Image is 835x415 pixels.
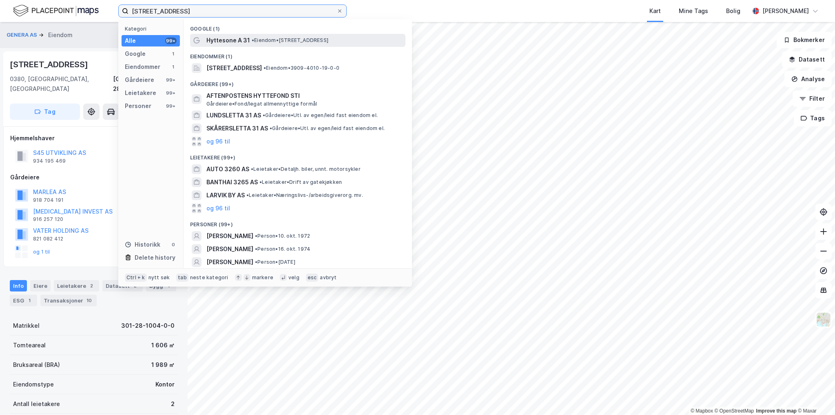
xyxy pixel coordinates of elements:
[10,58,90,71] div: [STREET_ADDRESS]
[252,37,254,43] span: •
[794,376,835,415] iframe: Chat Widget
[306,274,319,282] div: esc
[184,75,412,89] div: Gårdeiere (99+)
[255,246,257,252] span: •
[206,137,230,146] button: og 96 til
[10,133,177,143] div: Hjemmelshaver
[264,65,266,71] span: •
[88,282,96,290] div: 2
[190,274,228,281] div: neste kategori
[816,312,831,327] img: Z
[251,166,253,172] span: •
[13,360,60,370] div: Bruksareal (BRA)
[121,321,175,331] div: 301-28-1004-0-0
[246,192,363,199] span: Leietaker • Næringslivs-/arbeidsgiverorg. mv.
[135,253,175,263] div: Delete history
[33,216,63,223] div: 916 257 120
[7,31,39,39] button: GENERA AS
[151,360,175,370] div: 1 989 ㎡
[320,274,337,281] div: avbryt
[165,38,177,44] div: 99+
[170,64,177,70] div: 1
[13,321,40,331] div: Matrikkel
[10,74,113,94] div: 0380, [GEOGRAPHIC_DATA], [GEOGRAPHIC_DATA]
[206,124,268,133] span: SKÅRERSLETTA 31 AS
[794,110,832,126] button: Tags
[125,49,146,59] div: Google
[184,215,412,230] div: Personer (99+)
[782,51,832,68] button: Datasett
[756,408,797,414] a: Improve this map
[125,26,180,32] div: Kategori
[33,158,66,164] div: 934 195 469
[33,236,63,242] div: 821 082 412
[170,241,177,248] div: 0
[165,77,177,83] div: 99+
[270,125,272,131] span: •
[206,190,245,200] span: LARVIK BY AS
[255,233,257,239] span: •
[184,47,412,62] div: Eiendommer (1)
[40,295,97,306] div: Transaksjoner
[102,280,143,291] div: Datasett
[251,166,361,172] span: Leietaker • Detaljh. biler, unnt. motorsykler
[288,274,299,281] div: velg
[33,197,64,203] div: 918 704 191
[762,6,809,16] div: [PERSON_NAME]
[125,240,160,249] div: Historikk
[184,19,412,34] div: Google (1)
[206,257,253,267] span: [PERSON_NAME]
[10,295,37,306] div: ESG
[246,192,249,198] span: •
[13,380,54,389] div: Eiendomstype
[13,399,60,409] div: Antall leietakere
[206,110,261,120] span: LUNDSLETTA 31 AS
[777,32,832,48] button: Bokmerker
[255,259,295,265] span: Person • [DATE]
[206,177,258,187] span: BANTHAI 3265 AS
[125,36,136,46] div: Alle
[252,37,328,44] span: Eiendom • [STREET_ADDRESS]
[206,244,253,254] span: [PERSON_NAME]
[206,101,317,107] span: Gårdeiere • Fond/legat allmennyttige formål
[176,274,188,282] div: tab
[255,259,257,265] span: •
[13,4,99,18] img: logo.f888ab2527a4732fd821a326f86c7f29.svg
[270,125,385,132] span: Gårdeiere • Utl. av egen/leid fast eiendom el.
[125,62,160,72] div: Eiendommer
[263,112,378,119] span: Gårdeiere • Utl. av egen/leid fast eiendom el.
[125,274,147,282] div: Ctrl + k
[691,408,713,414] a: Mapbox
[10,172,177,182] div: Gårdeiere
[10,104,80,120] button: Tag
[206,91,402,101] span: AFTENPOSTENS HYTTEFOND STI
[206,63,262,73] span: [STREET_ADDRESS]
[259,179,262,185] span: •
[784,71,832,87] button: Analyse
[715,408,754,414] a: OpenStreetMap
[206,164,249,174] span: AUTO 3260 AS
[264,65,339,71] span: Eiendom • 3909-4010-19-0-0
[206,35,250,45] span: Hyttesone A 31
[263,112,265,118] span: •
[259,179,342,185] span: Leietaker • Drift av gatekjøkken
[85,296,93,305] div: 10
[113,74,178,94] div: [GEOGRAPHIC_DATA], 28/1004
[206,231,253,241] span: [PERSON_NAME]
[252,274,273,281] div: markere
[206,203,230,213] button: og 96 til
[128,5,337,17] input: Søk på adresse, matrikkel, gårdeiere, leietakere eller personer
[255,246,310,252] span: Person • 16. okt. 1974
[48,30,73,40] div: Eiendom
[125,75,154,85] div: Gårdeiere
[155,380,175,389] div: Kontor
[679,6,708,16] div: Mine Tags
[54,280,99,291] div: Leietakere
[171,399,175,409] div: 2
[649,6,661,16] div: Kart
[10,280,27,291] div: Info
[793,91,832,107] button: Filter
[13,340,46,350] div: Tomteareal
[30,280,51,291] div: Eiere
